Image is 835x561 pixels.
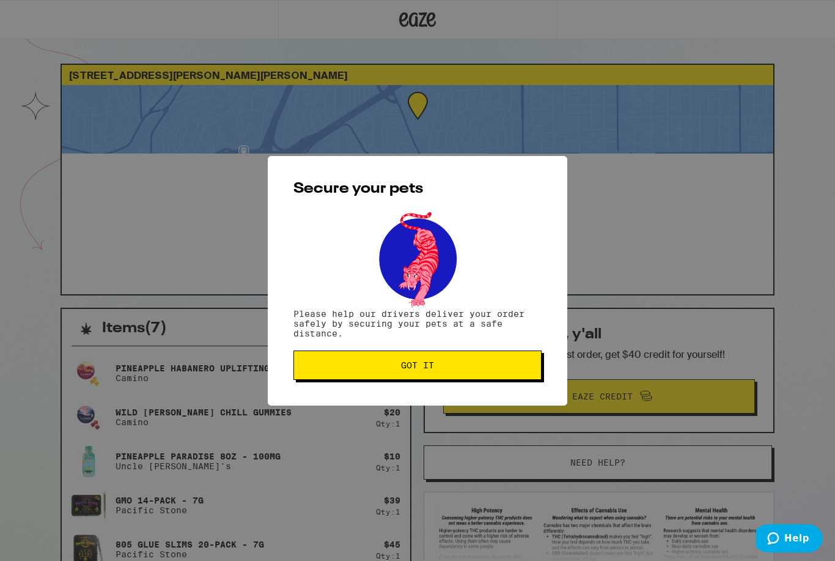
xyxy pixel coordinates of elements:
[401,361,434,370] span: Got it
[293,309,542,338] p: Please help our drivers deliver your order safely by securing your pets at a safe distance.
[367,209,468,309] img: pets
[756,524,823,555] iframe: Opens a widget where you can find more information
[293,351,542,380] button: Got it
[293,182,542,196] h2: Secure your pets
